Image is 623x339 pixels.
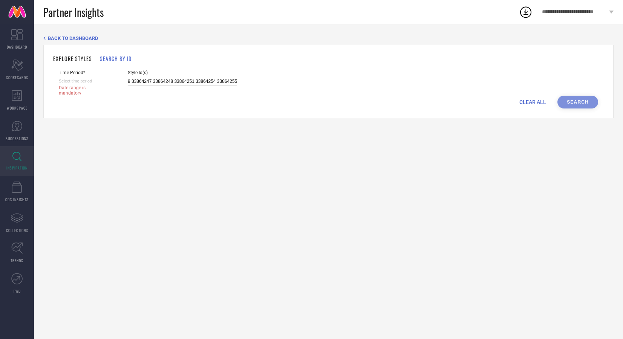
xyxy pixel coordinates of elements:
h1: SEARCH BY ID [100,55,132,63]
span: CDC INSIGHTS [5,197,29,202]
span: Time Period* [59,70,111,75]
span: CLEAR ALL [519,99,546,105]
span: SUGGESTIONS [6,136,29,141]
div: Back TO Dashboard [43,35,614,41]
h1: EXPLORE STYLES [53,55,92,63]
input: Select time period [59,77,111,85]
span: FWD [14,288,21,294]
span: TRENDS [11,258,23,263]
div: Open download list [519,5,533,19]
span: SCORECARDS [6,75,28,80]
span: Style Id(s) [128,70,237,75]
span: WORKSPACE [7,105,28,111]
span: COLLECTIONS [6,228,28,233]
input: Enter comma separated style ids e.g. 12345, 67890 [128,77,237,86]
span: INSPIRATION [6,165,28,171]
span: DASHBOARD [7,44,27,50]
span: BACK TO DASHBOARD [48,35,98,41]
span: Partner Insights [43,5,104,20]
span: Date range is mandatory [59,85,104,96]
